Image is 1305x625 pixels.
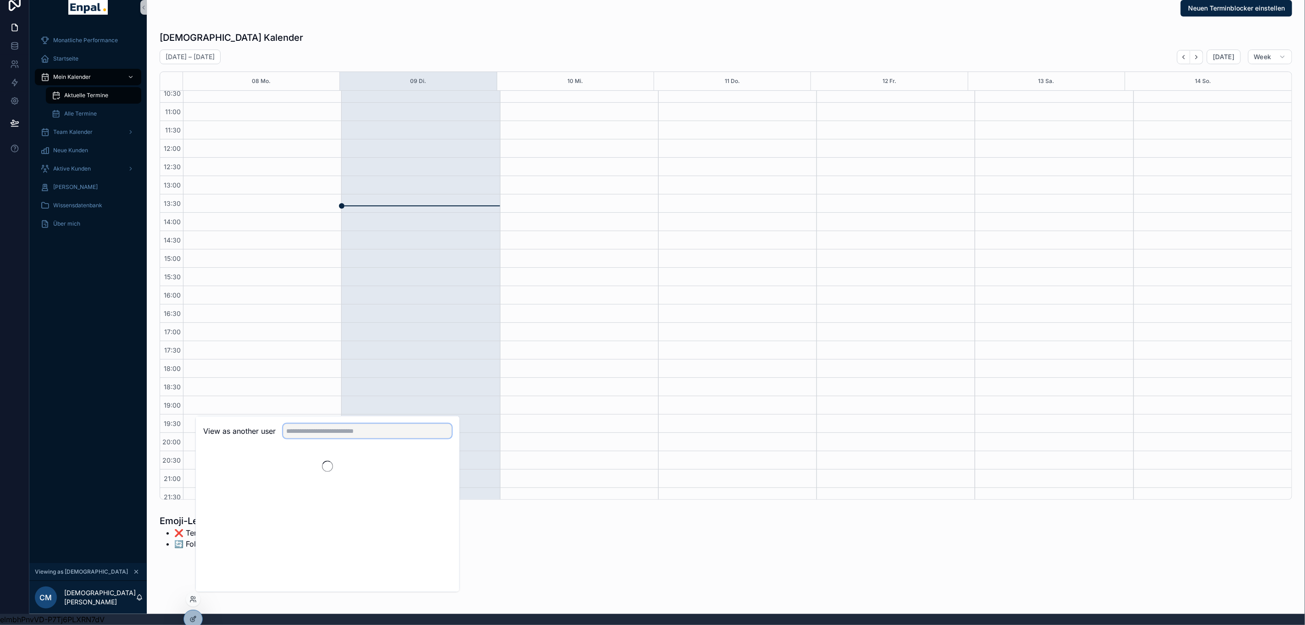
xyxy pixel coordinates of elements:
a: Wissensdatenbank [35,197,141,214]
span: 16:30 [161,310,183,317]
button: 11 Do. [725,72,740,90]
a: Über mich [35,216,141,232]
button: 13 Sa. [1038,72,1055,90]
span: Team Kalender [53,128,93,136]
span: Wissensdatenbank [53,202,102,209]
span: Aktuelle Termine [64,92,108,99]
a: Aktuelle Termine [46,87,141,104]
span: 13:30 [161,199,183,207]
button: Next [1190,50,1203,64]
span: Alle Termine [64,110,97,117]
span: Aktive Kunden [53,165,91,172]
button: 09 Di. [411,72,427,90]
div: scrollable content [29,26,147,244]
span: Neue Kunden [53,147,88,154]
span: 15:00 [162,254,183,262]
a: Startseite [35,50,141,67]
button: 10 Mi. [567,72,583,90]
span: 14:00 [161,218,183,226]
span: 19:30 [161,420,183,427]
span: Viewing as [DEMOGRAPHIC_DATA] [35,568,128,575]
span: 11:00 [163,108,183,116]
span: 18:30 [161,383,183,391]
span: [PERSON_NAME] [53,183,98,191]
span: 20:00 [160,438,183,446]
a: [PERSON_NAME] [35,179,141,195]
h1: Emoji-Legende [160,514,287,527]
span: 17:00 [162,328,183,336]
span: 17:30 [162,346,183,354]
h2: View as another user [203,426,276,437]
span: Week [1254,53,1272,61]
span: 12:30 [161,163,183,171]
span: 15:30 [162,273,183,281]
span: 20:30 [160,456,183,464]
span: Über mich [53,220,80,227]
span: 21:30 [161,493,183,501]
a: Aktive Kunden [35,160,141,177]
span: Monatliche Performance [53,37,118,44]
a: Team Kalender [35,124,141,140]
p: [DEMOGRAPHIC_DATA][PERSON_NAME] [64,588,136,607]
a: Monatliche Performance [35,32,141,49]
span: Startseite [53,55,78,62]
h2: [DATE] – [DATE] [166,52,215,61]
span: 18:00 [161,365,183,372]
li: 🔄️ Folgetermin wurde vereinbart [174,538,287,549]
li: ❌ Termin war nicht erfolgreich [174,527,287,538]
a: Alle Termine [46,105,141,122]
span: 11:30 [163,126,183,134]
h1: [DEMOGRAPHIC_DATA] Kalender [160,31,303,44]
span: Neuen Terminblocker einstellen [1188,4,1285,13]
button: [DATE] [1207,50,1240,64]
span: 12:00 [161,144,183,152]
button: 14 So. [1195,72,1211,90]
button: 12 Fr. [883,72,896,90]
button: Back [1177,50,1190,64]
span: 16:00 [161,291,183,299]
span: Mein Kalender [53,73,91,81]
span: [DATE] [1213,53,1234,61]
button: 08 Mo. [252,72,271,90]
a: Neue Kunden [35,142,141,159]
span: 21:00 [161,475,183,482]
a: Mein Kalender [35,69,141,85]
span: 14:30 [161,236,183,244]
span: 19:00 [161,401,183,409]
button: Week [1248,50,1292,64]
span: 10:30 [161,89,183,97]
span: CM [40,592,52,603]
span: 13:00 [161,181,183,189]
